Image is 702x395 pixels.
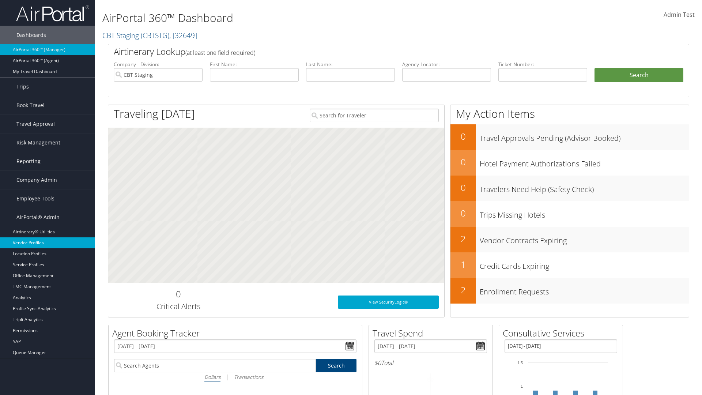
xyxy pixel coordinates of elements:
[480,181,689,195] h3: Travelers Need Help (Safety Check)
[450,124,689,150] a: 0Travel Approvals Pending (Advisor Booked)
[450,278,689,304] a: 2Enrollment Requests
[498,61,587,68] label: Ticket Number:
[16,189,54,208] span: Employee Tools
[16,208,60,226] span: AirPortal® Admin
[503,327,623,339] h2: Consultative Services
[450,233,476,245] h2: 2
[450,106,689,121] h1: My Action Items
[16,96,45,114] span: Book Travel
[373,327,492,339] h2: Travel Spend
[338,296,439,309] a: View SecurityLogic®
[16,5,89,22] img: airportal-logo.png
[114,61,203,68] label: Company - Division:
[16,78,29,96] span: Trips
[169,30,197,40] span: , [ 32649 ]
[102,10,497,26] h1: AirPortal 360™ Dashboard
[450,252,689,278] a: 1Credit Cards Expiring
[16,133,60,152] span: Risk Management
[16,152,41,170] span: Reporting
[185,49,255,57] span: (at least one field required)
[114,106,195,121] h1: Traveling [DATE]
[234,373,263,380] i: Transactions
[664,11,695,19] span: Admin Test
[102,30,197,40] a: CBT Staging
[480,232,689,246] h3: Vendor Contracts Expiring
[210,61,299,68] label: First Name:
[480,206,689,220] h3: Trips Missing Hotels
[112,327,362,339] h2: Agent Booking Tracker
[306,61,395,68] label: Last Name:
[374,359,381,367] span: $0
[204,373,220,380] i: Dollars
[450,201,689,227] a: 0Trips Missing Hotels
[595,68,683,83] button: Search
[310,109,439,122] input: Search for Traveler
[114,301,243,312] h3: Critical Alerts
[114,45,635,58] h2: Airtinerary Lookup
[141,30,169,40] span: ( CBTSTG )
[114,359,316,372] input: Search Agents
[450,176,689,201] a: 0Travelers Need Help (Safety Check)
[480,129,689,143] h3: Travel Approvals Pending (Advisor Booked)
[480,283,689,297] h3: Enrollment Requests
[16,115,55,133] span: Travel Approval
[450,284,476,296] h2: 2
[517,361,523,365] tspan: 1.5
[480,257,689,271] h3: Credit Cards Expiring
[374,359,487,367] h6: Total
[16,26,46,44] span: Dashboards
[664,4,695,26] a: Admin Test
[450,258,476,271] h2: 1
[428,378,434,382] tspan: 0%
[316,359,357,372] a: Search
[450,227,689,252] a: 2Vendor Contracts Expiring
[521,384,523,388] tspan: 1
[114,372,356,381] div: |
[450,181,476,194] h2: 0
[450,130,476,143] h2: 0
[480,155,689,169] h3: Hotel Payment Authorizations Failed
[450,156,476,168] h2: 0
[450,150,689,176] a: 0Hotel Payment Authorizations Failed
[114,288,243,300] h2: 0
[402,61,491,68] label: Agency Locator:
[16,171,57,189] span: Company Admin
[450,207,476,219] h2: 0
